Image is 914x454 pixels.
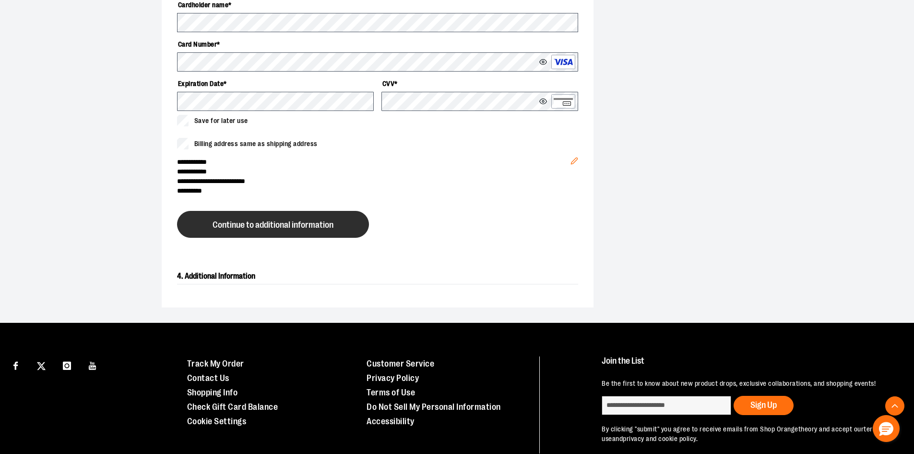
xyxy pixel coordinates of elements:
button: Edit [563,142,586,175]
a: Visit our Facebook page [7,356,24,373]
a: Visit our X page [33,356,50,373]
span: Billing address same as shipping address [194,139,318,149]
a: Terms of Use [367,388,415,397]
a: Privacy Policy [367,373,419,383]
label: Expiration Date * [177,75,374,92]
a: terms of use [602,425,889,442]
span: Sign Up [750,400,777,410]
p: By clicking "submit" you agree to receive emails from Shop Orangetheory and accept our and [602,425,892,444]
a: Do Not Sell My Personal Information [367,402,501,412]
a: Accessibility [367,417,415,426]
a: Visit our Instagram page [59,356,75,373]
h4: Join the List [602,356,892,374]
a: Cookie Settings [187,417,247,426]
h2: 4. Additional Information [177,269,578,284]
a: Shopping Info [187,388,238,397]
a: privacy and cookie policy. [623,435,698,442]
img: Twitter [37,362,46,370]
span: Save for later use [194,116,248,126]
label: CVV * [381,75,578,92]
input: Billing address same as shipping address [177,138,189,149]
a: Contact Us [187,373,229,383]
p: Be the first to know about new product drops, exclusive collaborations, and shopping events! [602,379,892,389]
input: Save for later use [177,115,189,126]
button: Continue to additional information [177,211,369,238]
a: Check Gift Card Balance [187,402,278,412]
span: Continue to additional information [213,221,333,230]
a: Visit our Youtube page [84,356,101,373]
button: Back To Top [885,396,904,416]
button: Sign Up [734,396,794,415]
label: Card Number * [177,36,578,52]
button: Hello, have a question? Let’s chat. [873,415,900,442]
a: Customer Service [367,359,434,368]
a: Track My Order [187,359,244,368]
input: enter email [602,396,731,415]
